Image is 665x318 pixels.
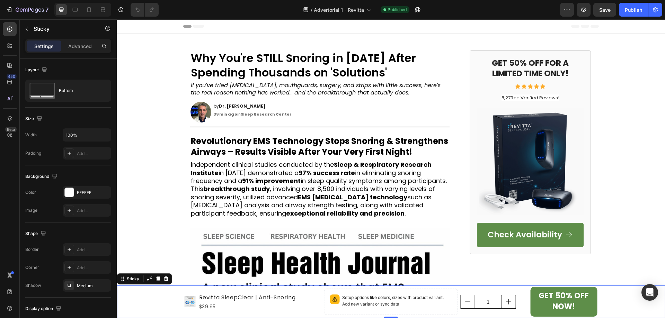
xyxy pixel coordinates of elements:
strong: Sleep Research Center [124,92,175,98]
p: 7 [45,6,48,14]
a: Check Availability [360,203,467,228]
span: Add new variant [225,282,257,287]
div: 450 [7,74,17,79]
h2: GET 50% OFF FOR A LIMITED TIME ONLY! [360,38,467,60]
iframe: Design area [117,19,665,318]
p: Independent clinical studies conducted by the in [DATE] demonstrated a in eliminating snoring fre... [74,141,332,198]
div: Display option [25,304,63,314]
div: Shadow [25,282,41,289]
p: Settings [34,43,54,50]
p: by [97,83,332,91]
p: Advanced [68,43,92,50]
button: Publish [619,3,648,17]
div: Add... [77,151,109,157]
button: decrement [344,276,358,289]
span: 8,279++ Verified Reviews! [385,75,443,82]
div: Add... [77,208,109,214]
div: Add... [77,247,109,253]
strong: Sleep & Respiratory Research Institute [74,141,315,157]
button: 7 [3,3,52,17]
div: Width [25,132,37,138]
strong: 91% improvement [125,157,184,166]
span: or [257,282,283,287]
div: Medium [77,283,109,289]
div: Background [25,172,59,181]
strong: exceptional reliability and precision [169,190,288,198]
p: Check Availability [371,210,445,221]
div: Open Intercom Messenger [641,284,658,301]
p: Setup options like colors, sizes with product variant. [225,275,335,288]
div: Beta [5,127,17,132]
span: / [311,6,312,13]
span: Save [599,7,611,13]
span: Published [388,7,407,13]
div: Shape [25,229,47,238]
div: Color [25,189,36,196]
div: Sticky [9,256,24,263]
div: Border [25,246,39,253]
div: Undo/Redo [131,3,159,17]
div: Layout [25,65,48,75]
div: Add... [77,265,109,271]
h1: Why You're STILL Snoring in [DATE] After Spending Thousands on 'Solutions' [73,31,333,61]
a: GET 50% OFF NOW! [414,267,480,297]
div: FFFFFF [77,190,109,196]
div: Corner [25,264,39,271]
img: gempages_578515782133089161-dea60697-7f4b-4a94-9a79-feb69096ff29.png [74,82,95,103]
div: Image [25,207,37,213]
input: Auto [63,129,111,141]
strong: 39 min ago [97,92,121,98]
p: in [97,92,332,99]
span: sync data [264,282,283,287]
input: quantity [358,276,385,289]
img: gempages_578515782133089161-88fefaa2-06ff-498d-8c52-00d4d49bb6cc.png [360,89,467,195]
strong: breakthrough study [87,165,153,174]
p: Sticky [34,25,92,33]
div: Publish [625,6,642,13]
div: Size [25,114,44,124]
p: Revolutionary EMS Technology Stops Snoring & Strengthens Airways – Results Visible After Your Ver... [74,116,332,138]
strong: GET 50% OFF NOW! [422,271,472,292]
i: If you've tried [MEDICAL_DATA], mouthguards, surgery, and strips with little success, here's the ... [74,62,324,77]
div: Padding [25,150,41,156]
strong: EMS [MEDICAL_DATA] technology [181,173,291,182]
button: increment [385,276,399,289]
strong: Dr. [PERSON_NAME] [102,84,149,90]
span: Advertorial 1 - Revitta [314,6,364,13]
div: Bottom [59,83,101,99]
button: Save [593,3,616,17]
strong: 97% success rate [182,149,238,158]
